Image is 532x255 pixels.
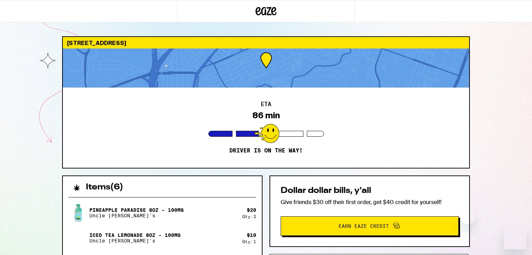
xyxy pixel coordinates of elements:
[242,239,256,244] div: Qty: 1
[63,37,469,48] div: [STREET_ADDRESS]
[229,147,303,154] p: Driver is on the way!
[252,111,280,120] div: 86 min
[242,214,256,219] div: Qty: 2
[261,102,271,107] h2: ETA
[339,224,389,228] span: Earn Eaze Credit
[504,227,526,249] iframe: Button to launch messaging window
[461,210,475,224] iframe: Close message
[281,216,459,236] button: Earn Eaze Credit
[89,232,180,238] p: Iced Tea Lemonade 8oz - 100mg
[89,207,184,213] p: Pineapple Paradise 8oz - 100mg
[281,198,459,206] p: Give friends $30 off their first order, get $40 credit for yourself!
[68,203,88,223] img: Pineapple Paradise 8oz - 100mg
[281,187,459,195] h2: Dollar dollar bills, y'all
[86,183,123,192] h2: Items ( 6 )
[68,228,88,248] img: Iced Tea Lemonade 8oz - 100mg
[89,213,184,218] p: Uncle [PERSON_NAME]'s
[247,207,256,213] div: $ 20
[89,238,180,243] p: Uncle [PERSON_NAME]'s
[247,232,256,238] div: $ 10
